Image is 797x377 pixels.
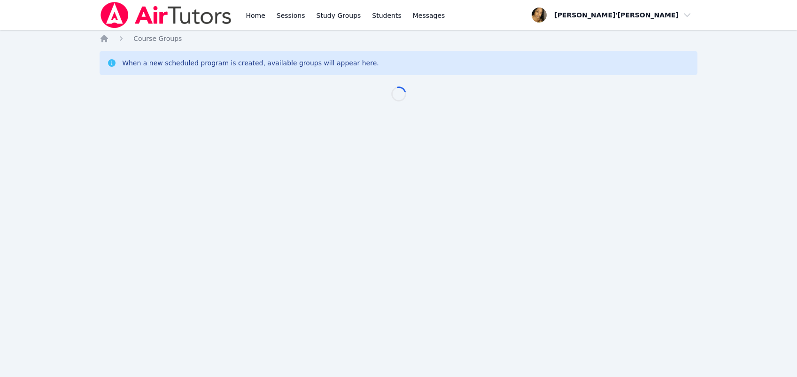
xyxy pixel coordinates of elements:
[100,2,232,28] img: Air Tutors
[133,34,182,43] a: Course Groups
[100,34,697,43] nav: Breadcrumb
[122,58,379,68] div: When a new scheduled program is created, available groups will appear here.
[413,11,445,20] span: Messages
[133,35,182,42] span: Course Groups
